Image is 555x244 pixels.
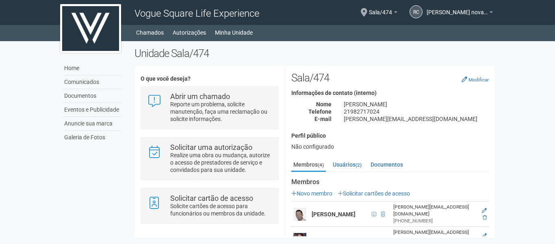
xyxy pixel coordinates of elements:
div: [PERSON_NAME][EMAIL_ADDRESS][DOMAIN_NAME] [393,204,475,218]
strong: Abrir um chamado [170,92,230,101]
div: Não configurado [291,143,489,150]
span: renato coutinho novaes [427,1,488,15]
a: Membros(4) [291,158,326,172]
a: Autorizações [173,27,206,38]
a: Modificar [462,76,489,83]
a: Anuncie sua marca [62,117,122,131]
h4: Informações de contato (interno) [291,90,489,96]
a: Home [62,62,122,75]
p: Realize uma obra ou mudança, autorize o acesso de prestadores de serviço e convidados para sua un... [170,152,272,174]
strong: Telefone [308,108,332,115]
div: [PERSON_NAME][EMAIL_ADDRESS][DOMAIN_NAME] [393,229,475,243]
a: Solicitar cartão de acesso Solicite cartões de acesso para funcionários ou membros da unidade. [147,195,272,217]
a: Editar membro [482,233,487,239]
a: rc [410,5,423,18]
a: Comunicados [62,75,122,89]
a: Eventos e Publicidade [62,103,122,117]
a: Galeria de Fotos [62,131,122,144]
a: Minha Unidade [215,27,253,38]
h4: Perfil público [291,133,489,139]
a: Sala/474 [369,10,397,17]
span: Sala/474 [369,1,392,15]
p: Solicite cartões de acesso para funcionários ou membros da unidade. [170,202,272,217]
small: Modificar [468,77,489,83]
img: user.png [293,208,306,221]
strong: Nome [316,101,332,108]
h2: Sala/474 [291,72,489,84]
h4: O que você deseja? [141,76,278,82]
a: Documentos [62,89,122,103]
div: [PHONE_NUMBER] [393,218,475,224]
p: Reporte um problema, solicite manutenção, faça uma reclamação ou solicite informações. [170,101,272,123]
img: logo.jpg [60,4,121,53]
a: Chamados [136,27,164,38]
div: [PERSON_NAME] [338,101,495,108]
a: Abrir um chamado Reporte um problema, solicite manutenção, faça uma reclamação ou solicite inform... [147,93,272,123]
strong: [PERSON_NAME] [312,211,356,218]
a: Novo membro [291,190,332,197]
h2: Unidade Sala/474 [134,47,495,59]
strong: Solicitar cartão de acesso [170,194,253,202]
a: [PERSON_NAME] novaes [427,10,493,17]
strong: [PERSON_NAME] [312,236,356,243]
small: (2) [356,162,362,168]
a: Solicitar uma autorização Realize uma obra ou mudança, autorize o acesso de prestadores de serviç... [147,144,272,174]
a: Documentos [369,158,405,171]
a: Editar membro [482,208,487,213]
div: [PERSON_NAME][EMAIL_ADDRESS][DOMAIN_NAME] [338,115,495,123]
a: Excluir membro [483,215,487,220]
a: Solicitar cartões de acesso [338,190,410,197]
span: Vogue Square Life Experience [134,8,259,19]
strong: Solicitar uma autorização [170,143,252,152]
div: 21982717024 [338,108,495,115]
a: Usuários(2) [331,158,364,171]
strong: E-mail [314,116,332,122]
strong: Membros [291,178,489,186]
small: (4) [318,162,324,168]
